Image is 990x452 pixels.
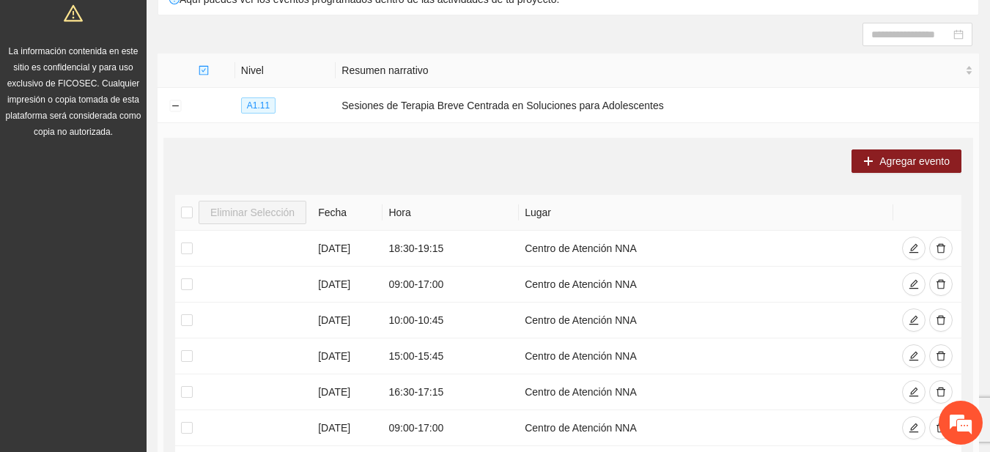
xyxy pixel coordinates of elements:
button: edit [902,416,926,440]
td: [DATE] [312,374,383,410]
td: 09:00 - 17:00 [383,410,519,446]
td: [DATE] [312,231,383,267]
button: delete [929,308,953,332]
button: Collapse row [169,100,181,112]
span: plus [863,156,873,168]
button: edit [902,273,926,296]
span: edit [909,423,919,434]
button: edit [902,380,926,404]
td: [DATE] [312,338,383,374]
span: delete [936,351,946,363]
span: delete [936,423,946,434]
span: edit [909,351,919,363]
span: edit [909,315,919,327]
th: Nivel [235,53,336,88]
td: Centro de Atención NNA [519,231,893,267]
span: edit [909,279,919,291]
button: delete [929,416,953,440]
td: Centro de Atención NNA [519,303,893,338]
td: Centro de Atención NNA [519,338,893,374]
td: 10:00 - 10:45 [383,303,519,338]
button: Eliminar Selección [199,201,306,224]
span: check-square [199,65,209,75]
button: edit [902,344,926,368]
td: Centro de Atención NNA [519,374,893,410]
div: Minimizar ventana de chat en vivo [240,7,276,42]
span: Agregar evento [879,153,950,169]
th: Resumen narrativo [336,53,979,88]
td: 16:30 - 17:15 [383,374,519,410]
th: Fecha [312,195,383,231]
button: delete [929,344,953,368]
div: Chatee con nosotros ahora [76,75,246,94]
button: edit [902,237,926,260]
td: 09:00 - 17:00 [383,267,519,303]
td: 18:30 - 19:15 [383,231,519,267]
button: plusAgregar evento [852,149,961,173]
span: delete [936,315,946,327]
textarea: Escriba su mensaje y pulse “Intro” [7,298,279,349]
button: delete [929,237,953,260]
span: edit [909,243,919,255]
td: Centro de Atención NNA [519,410,893,446]
button: delete [929,380,953,404]
span: delete [936,279,946,291]
span: delete [936,243,946,255]
span: La información contenida en este sitio es confidencial y para uso exclusivo de FICOSEC. Cualquier... [6,46,141,137]
span: Estamos en línea. [85,144,202,292]
td: [DATE] [312,267,383,303]
td: [DATE] [312,303,383,338]
span: Resumen narrativo [341,62,962,78]
td: [DATE] [312,410,383,446]
span: A1.11 [241,97,276,114]
button: edit [902,308,926,332]
span: warning [64,4,83,23]
td: Centro de Atención NNA [519,267,893,303]
th: Lugar [519,195,893,231]
span: delete [936,387,946,399]
button: delete [929,273,953,296]
td: Sesiones de Terapia Breve Centrada en Soluciones para Adolescentes [336,88,979,123]
th: Hora [383,195,519,231]
td: 15:00 - 15:45 [383,338,519,374]
span: edit [909,387,919,399]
